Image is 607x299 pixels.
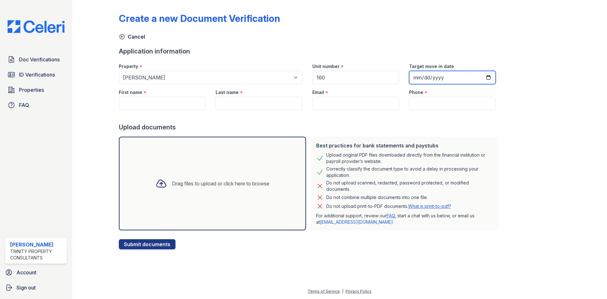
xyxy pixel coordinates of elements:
[19,71,55,78] span: ID Verifications
[16,284,36,291] span: Sign out
[387,213,395,218] a: FAQ
[326,194,428,201] div: Do not combine multiple documents into one file.
[119,239,175,249] button: Submit documents
[10,248,64,261] div: Trinity Property Consultants
[3,20,70,33] img: CE_Logo_Blue-a8612792a0a2168367f1c8372b55b34899dd931a85d93a1a3d3e32e68fde9ad4.png
[119,13,280,24] div: Create a new Document Verification
[5,99,67,111] a: FAQ
[16,269,36,276] span: Account
[312,89,324,96] label: Email
[172,180,269,187] div: Drag files to upload or click here to browse
[342,289,343,294] div: |
[5,68,67,81] a: ID Verifications
[10,241,64,248] div: [PERSON_NAME]
[326,166,493,178] div: Correctly classify the document type to avoid a delay in processing your application.
[19,56,60,63] span: Doc Verifications
[19,86,44,94] span: Properties
[119,63,138,70] label: Property
[308,289,340,294] a: Terms of Service
[216,89,239,96] label: Last name
[316,142,493,149] div: Best practices for bank statements and paystubs
[119,47,501,56] div: Application information
[19,101,29,109] span: FAQ
[3,281,70,294] a: Sign out
[119,123,501,132] div: Upload documents
[326,203,451,209] p: Do not upload print-to-PDF documents.
[119,33,145,40] a: Cancel
[409,63,454,70] label: Target move in date
[326,152,493,165] div: Upload original PDF files downloaded directly from the financial institution or payroll provider’...
[409,89,423,96] label: Phone
[320,219,393,225] a: [EMAIL_ADDRESS][DOMAIN_NAME]
[312,63,340,70] label: Unit number
[408,203,451,209] a: What is print-to-pdf?
[5,84,67,96] a: Properties
[3,266,70,279] a: Account
[5,53,67,66] a: Doc Verifications
[316,213,493,225] p: For additional support, review our , start a chat with us below, or email us at
[326,180,493,192] div: Do not upload scanned, redacted, password protected, or modified documents.
[119,89,142,96] label: First name
[346,289,371,294] a: Privacy Policy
